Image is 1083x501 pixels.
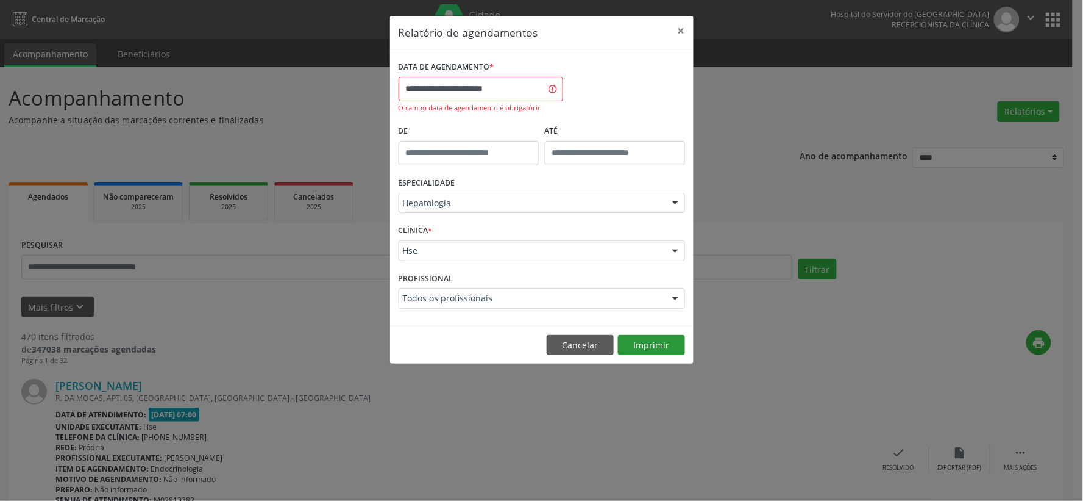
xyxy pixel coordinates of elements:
[399,122,539,141] label: De
[399,24,538,40] h5: Relatório de agendamentos
[547,335,614,356] button: Cancelar
[618,335,685,356] button: Imprimir
[399,174,455,193] label: ESPECIALIDADE
[669,16,694,46] button: Close
[399,270,453,289] label: PROFISSIONAL
[403,245,660,257] span: Hse
[399,103,563,114] div: O campo data de agendamento é obrigatório
[403,292,660,305] span: Todos os profissionais
[399,58,494,77] label: DATA DE AGENDAMENTO
[403,197,660,209] span: Hepatologia
[399,222,433,240] label: CLÍNICA
[545,122,685,141] label: ATÉ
